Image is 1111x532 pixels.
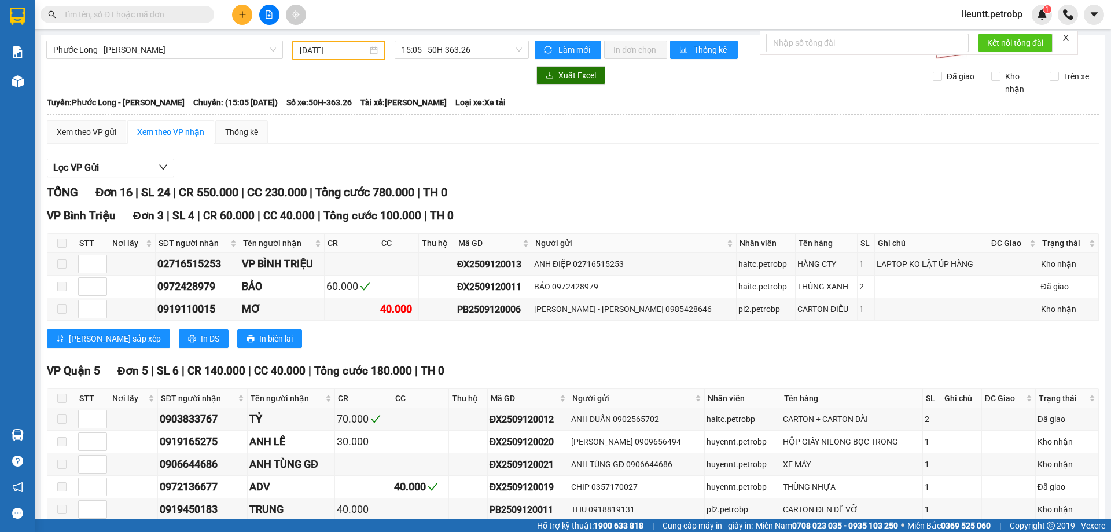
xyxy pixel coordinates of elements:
[1037,9,1047,20] img: icon-new-feature
[263,209,315,222] span: CC 40.000
[242,256,322,272] div: VP BÌNH TRIỆU
[254,364,306,377] span: CC 40.000
[877,258,986,270] div: LAPTOP KO LẬT ÚP HÀNG
[1062,34,1070,42] span: close
[47,185,78,199] span: TỔNG
[187,364,245,377] span: CR 140.000
[488,498,569,521] td: PB2509120011
[1042,237,1087,250] span: Trạng thái
[182,364,185,377] span: |
[490,480,567,494] div: ĐX2509120019
[249,456,333,472] div: ANH TÙNG GĐ
[156,298,240,321] td: 0919110015
[707,503,779,516] div: pl2.petrobp
[571,413,702,425] div: ANH DUẨN 0902565702
[53,41,276,58] span: Phước Long - Hồ Chí Minh
[259,332,293,345] span: In biên lai
[158,498,248,521] td: 0919450183
[428,482,438,492] span: check
[987,36,1043,49] span: Kết nối tổng đài
[535,237,724,250] span: Người gửi
[241,185,244,199] span: |
[455,96,506,109] span: Loại xe: Xe tải
[925,480,939,493] div: 1
[925,503,939,516] div: 1
[1000,70,1041,96] span: Kho nhận
[249,479,333,495] div: ADV
[558,69,596,82] span: Xuất Excel
[248,498,335,521] td: TRUNG
[248,364,251,377] span: |
[423,185,447,199] span: TH 0
[571,435,702,448] div: [PERSON_NAME] 0909656494
[707,413,779,425] div: haitc.petrobp
[117,364,148,377] span: Đơn 5
[571,503,702,516] div: THU 0918819131
[157,278,238,295] div: 0972428979
[201,332,219,345] span: In DS
[572,392,693,405] span: Người gửi
[558,43,592,56] span: Làm mới
[135,185,138,199] span: |
[449,389,488,408] th: Thu hộ
[491,392,557,405] span: Mã GD
[707,435,779,448] div: huyennt.petrobp
[248,408,335,431] td: TỶ
[360,96,447,109] span: Tài xế: [PERSON_NAME]
[47,98,185,107] b: Tuyến: Phước Long - [PERSON_NAME]
[265,10,273,19] span: file-add
[536,66,605,85] button: downloadXuất Excel
[783,503,921,516] div: CARTON ĐEN DỄ VỠ
[188,335,196,344] span: printer
[249,411,333,427] div: TỶ
[417,185,420,199] span: |
[112,237,144,250] span: Nơi lấy
[47,209,116,222] span: VP Bình Triệu
[792,521,898,530] strong: 0708 023 035 - 0935 103 250
[488,476,569,498] td: ĐX2509120019
[534,280,734,293] div: BẢO 0972428979
[859,258,873,270] div: 1
[248,431,335,453] td: ANH LỄ
[457,257,530,271] div: ĐX2509120013
[490,457,567,472] div: ĐX2509120021
[419,234,455,253] th: Thu hộ
[167,209,170,222] span: |
[48,10,56,19] span: search
[985,392,1024,405] span: ĐC Giao
[783,413,921,425] div: CARTON + CARTON DÀI
[707,458,779,471] div: huyennt.petrobp
[490,435,567,449] div: ĐX2509120020
[247,335,255,344] span: printer
[12,456,23,467] span: question-circle
[53,160,99,175] span: Lọc VP Gửi
[12,482,23,493] span: notification
[137,126,204,138] div: Xem theo VP nhận
[161,392,236,405] span: SĐT người nhận
[797,280,855,293] div: THÙNG XANH
[197,209,200,222] span: |
[237,329,302,348] button: printerIn biên lai
[455,253,532,276] td: ĐX2509120013
[240,298,325,321] td: MƠ
[157,364,179,377] span: SL 6
[1084,5,1104,25] button: caret-down
[179,185,238,199] span: CR 550.000
[160,456,245,472] div: 0906644686
[286,5,306,25] button: aim
[394,479,447,495] div: 40.000
[544,46,554,55] span: sync
[392,389,450,408] th: CC
[952,7,1032,21] span: lieuntt.petrobp
[76,389,109,408] th: STT
[1038,503,1097,516] div: Kho nhận
[300,44,367,57] input: 12/09/2025
[141,185,170,199] span: SL 24
[69,332,161,345] span: [PERSON_NAME] sắp xếp
[797,303,855,315] div: CARTON ĐIỀU
[1038,435,1097,448] div: Kho nhận
[247,185,307,199] span: CC 230.000
[370,414,381,424] span: check
[158,408,248,431] td: 0903833767
[57,126,116,138] div: Xem theo VP gửi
